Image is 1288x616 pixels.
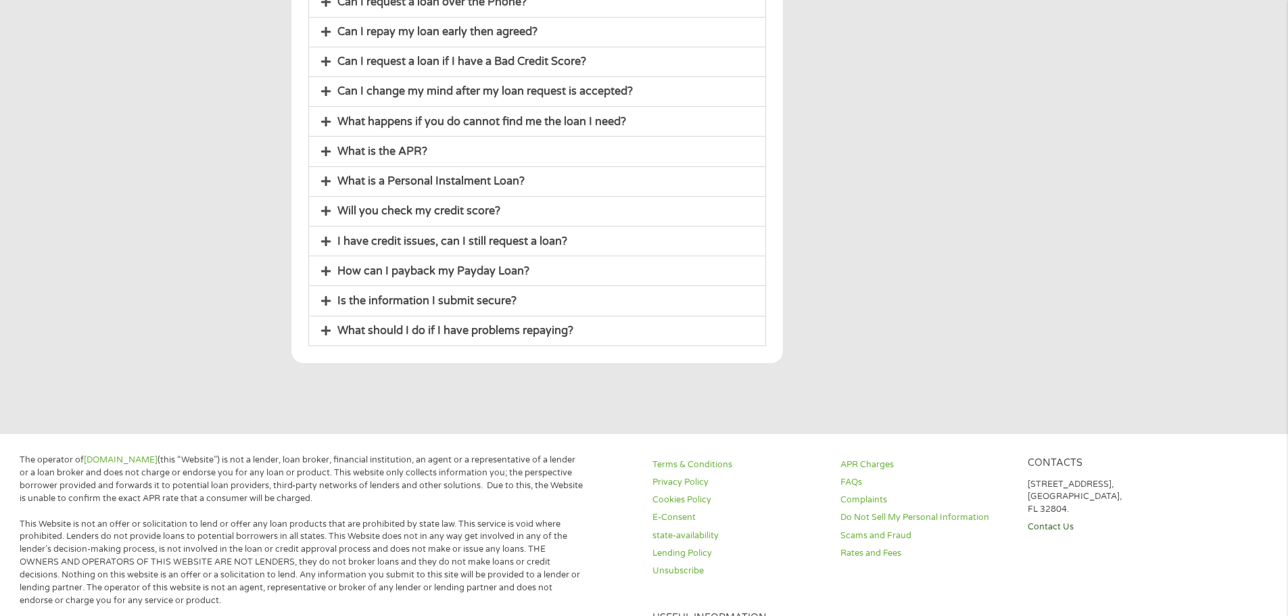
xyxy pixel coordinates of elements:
a: Contact Us [1028,521,1199,534]
div: What is the APR? [309,137,765,166]
div: Can I repay my loan early then agreed? [309,18,765,47]
div: What is a Personal Instalment Loan? [309,167,765,196]
p: [STREET_ADDRESS], [GEOGRAPHIC_DATA], FL 32804. [1028,478,1199,517]
a: Is the information I submit secure? [337,294,517,308]
div: Is the information I submit secure? [309,286,765,315]
a: Complaints [840,494,1012,506]
a: Do Not Sell My Personal Information [840,511,1012,524]
div: Will you check my credit score? [309,197,765,226]
p: This Website is not an offer or solicitation to lend or offer any loan products that are prohibit... [20,518,583,607]
a: What should I do if I have problems repaying? [337,324,573,337]
p: The operator of (this “Website”) is not a lender, loan broker, financial institution, an agent or... [20,454,583,505]
a: What is a Personal Instalment Loan? [337,174,525,188]
a: Can I change my mind after my loan request is accepted? [337,85,633,98]
a: I have credit issues, can I still request a loan? [337,235,567,248]
a: Cookies Policy [652,494,824,506]
a: E-Consent [652,511,824,524]
a: Will you check my credit score? [337,204,500,218]
a: Privacy Policy [652,476,824,489]
a: What is the APR? [337,145,427,158]
div: How can I payback my Payday Loan? [309,256,765,285]
a: What happens if you do cannot find me the loan I need? [337,115,626,128]
a: How can I payback my Payday Loan? [337,264,529,278]
div: What happens if you do cannot find me the loan I need? [309,107,765,136]
a: Lending Policy [652,547,824,560]
div: I have credit issues, can I still request a loan? [309,227,765,256]
a: Unsubscribe [652,565,824,577]
div: Can I request a loan if I have a Bad Credit Score? [309,47,765,76]
h4: Contacts [1028,457,1199,470]
a: Can I repay my loan early then agreed? [337,25,538,39]
a: Rates and Fees [840,547,1012,560]
a: Terms & Conditions [652,458,824,471]
a: Can I request a loan if I have a Bad Credit Score? [337,55,586,68]
a: APR Charges [840,458,1012,471]
a: FAQs [840,476,1012,489]
div: What should I do if I have problems repaying? [309,316,765,346]
a: state-availability [652,529,824,542]
div: Can I change my mind after my loan request is accepted? [309,77,765,106]
a: [DOMAIN_NAME] [84,454,158,465]
a: Scams and Fraud [840,529,1012,542]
